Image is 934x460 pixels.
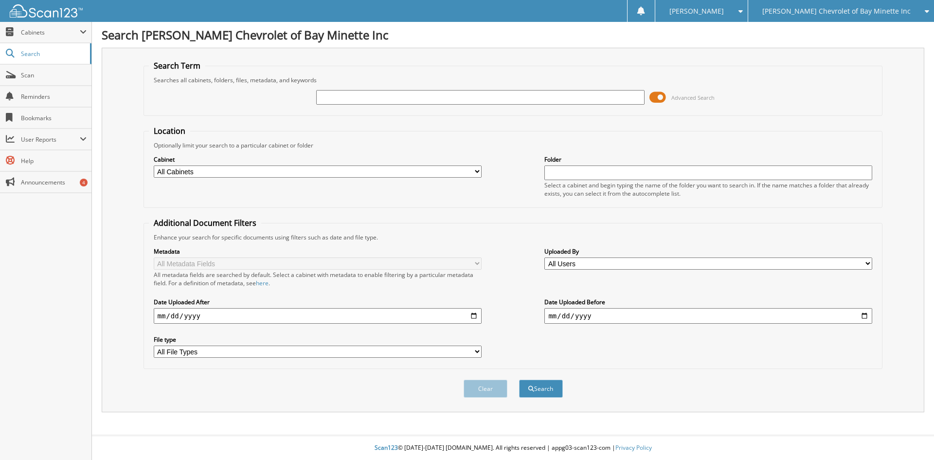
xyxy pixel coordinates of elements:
[154,335,482,344] label: File type
[671,94,715,101] span: Advanced Search
[762,8,911,14] span: [PERSON_NAME] Chevrolet of Bay Minette Inc
[149,60,205,71] legend: Search Term
[375,443,398,452] span: Scan123
[21,50,85,58] span: Search
[544,298,872,306] label: Date Uploaded Before
[615,443,652,452] a: Privacy Policy
[464,380,507,398] button: Clear
[256,279,269,287] a: here
[21,135,80,144] span: User Reports
[154,247,482,256] label: Metadata
[669,8,724,14] span: [PERSON_NAME]
[21,114,87,122] span: Bookmarks
[154,308,482,324] input: start
[102,27,924,43] h1: Search [PERSON_NAME] Chevrolet of Bay Minette Inc
[519,380,563,398] button: Search
[21,28,80,37] span: Cabinets
[154,271,482,287] div: All metadata fields are searched by default. Select a cabinet with metadata to enable filtering b...
[885,413,934,460] iframe: Chat Widget
[149,76,878,84] div: Searches all cabinets, folders, files, metadata, and keywords
[21,157,87,165] span: Help
[149,141,878,149] div: Optionally limit your search to a particular cabinet or folder
[21,178,87,186] span: Announcements
[544,181,872,198] div: Select a cabinet and begin typing the name of the folder you want to search in. If the name match...
[544,155,872,164] label: Folder
[80,179,88,186] div: 4
[149,233,878,241] div: Enhance your search for specific documents using filters such as date and file type.
[92,436,934,460] div: © [DATE]-[DATE] [DOMAIN_NAME]. All rights reserved | appg03-scan123-com |
[154,155,482,164] label: Cabinet
[544,308,872,324] input: end
[21,92,87,101] span: Reminders
[149,218,261,228] legend: Additional Document Filters
[154,298,482,306] label: Date Uploaded After
[544,247,872,256] label: Uploaded By
[149,126,190,136] legend: Location
[21,71,87,79] span: Scan
[10,4,83,18] img: scan123-logo-white.svg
